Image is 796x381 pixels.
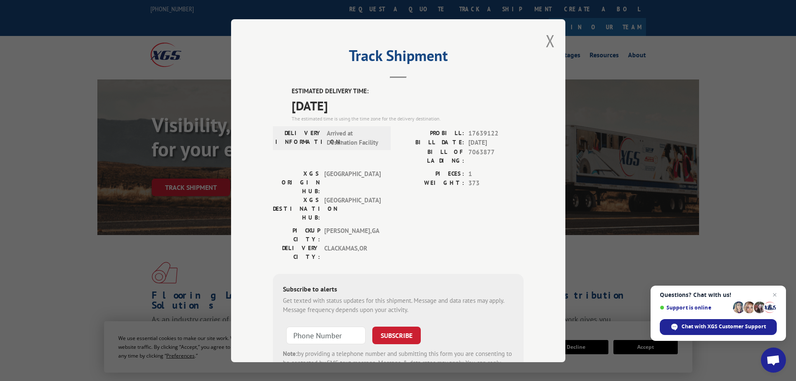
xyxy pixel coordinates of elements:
label: XGS ORIGIN HUB: [273,169,320,195]
div: Get texted with status updates for this shipment. Message and data rates may apply. Message frequ... [283,296,514,315]
span: 373 [468,179,524,188]
span: 1 [468,169,524,179]
h2: Track Shipment [273,50,524,66]
div: by providing a telephone number and submitting this form you are consenting to be contacted by SM... [283,349,514,377]
span: Support is online [660,304,730,311]
span: [DATE] [292,96,524,115]
label: DELIVERY CITY: [273,243,320,261]
span: [GEOGRAPHIC_DATA] [324,195,381,222]
label: XGS DESTINATION HUB: [273,195,320,222]
span: Arrived at Destination Facility [327,128,383,147]
div: Chat with XGS Customer Support [660,319,777,335]
span: [DATE] [468,138,524,148]
strong: Note: [283,349,298,357]
label: PROBILL: [398,128,464,138]
button: Close modal [546,30,555,52]
span: [GEOGRAPHIC_DATA] [324,169,381,195]
span: Close chat [770,290,780,300]
button: SUBSCRIBE [372,326,421,344]
div: Open chat [761,348,786,373]
span: Questions? Chat with us! [660,292,777,298]
div: Subscribe to alerts [283,284,514,296]
input: Phone Number [286,326,366,344]
div: The estimated time is using the time zone for the delivery destination. [292,115,524,122]
label: PIECES: [398,169,464,179]
label: PICKUP CITY: [273,226,320,243]
label: BILL DATE: [398,138,464,148]
label: DELIVERY INFORMATION: [275,128,323,147]
span: 17639122 [468,128,524,138]
span: CLACKAMAS , OR [324,243,381,261]
label: WEIGHT: [398,179,464,188]
span: Chat with XGS Customer Support [682,323,766,330]
label: BILL OF LADING: [398,147,464,165]
span: [PERSON_NAME] , GA [324,226,381,243]
label: ESTIMATED DELIVERY TIME: [292,87,524,96]
span: 7063877 [468,147,524,165]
